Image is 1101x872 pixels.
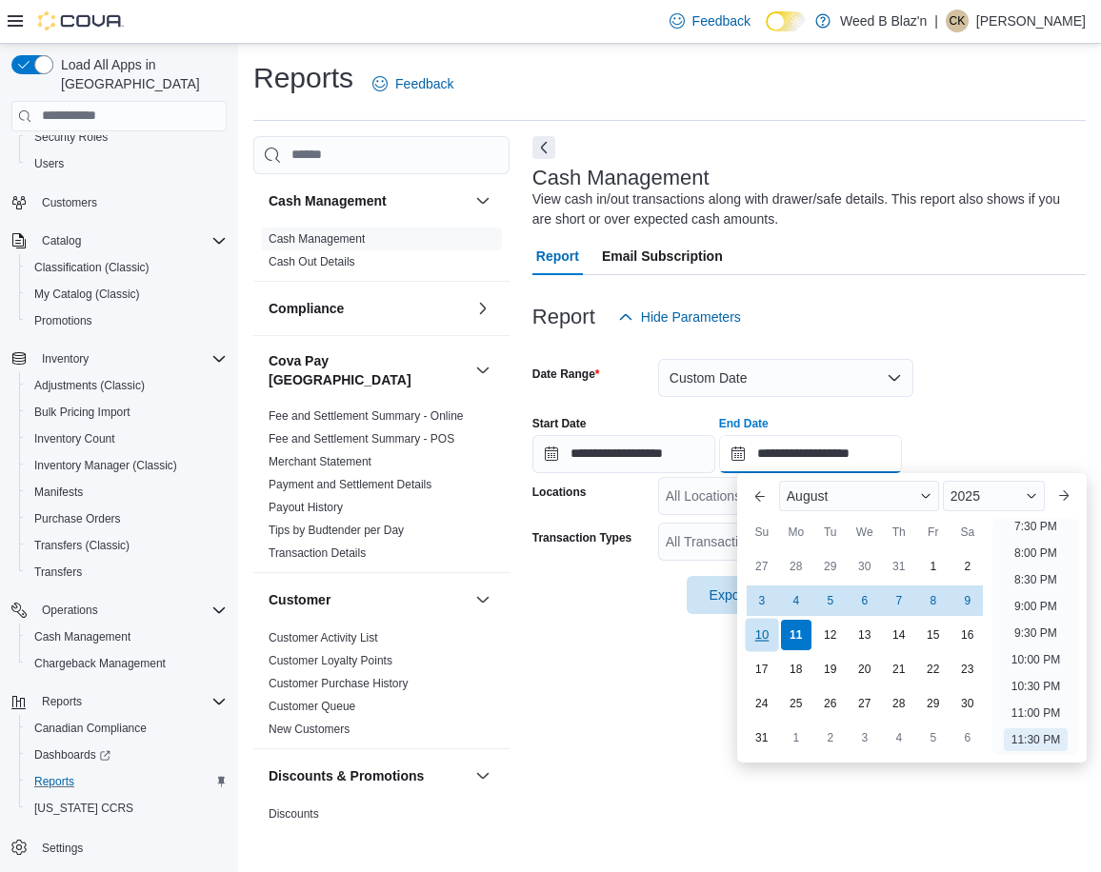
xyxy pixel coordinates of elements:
[532,136,555,159] button: Next
[19,532,234,559] button: Transfers (Classic)
[27,401,227,424] span: Bulk Pricing Import
[19,372,234,399] button: Adjustments (Classic)
[747,654,777,684] div: day-17
[27,152,227,175] span: Users
[27,797,227,820] span: Washington CCRS
[840,10,927,32] p: Weed B Blaz'n
[1007,622,1065,644] li: 9:30 PM
[532,306,595,328] h3: Report
[4,188,234,216] button: Customers
[850,585,880,616] div: day-6
[918,723,949,753] div: day-5
[787,488,829,504] span: August
[781,654,811,684] div: day-18
[53,55,227,93] span: Load All Apps in [GEOGRAPHIC_DATA]
[532,167,710,189] h3: Cash Management
[42,694,82,709] span: Reports
[269,723,350,736] a: New Customers
[365,65,461,103] a: Feedback
[532,189,1076,229] div: View cash in/out transactions along with drawer/safe details. This report also shows if you are s...
[27,374,152,397] a: Adjustments (Classic)
[34,485,83,500] span: Manifests
[269,409,464,423] a: Fee and Settlement Summary - Online
[27,401,138,424] a: Bulk Pricing Import
[269,255,355,268] a: Cash Out Details
[27,561,227,584] span: Transfers
[884,688,914,719] div: day-28
[815,688,846,719] div: day-26
[269,455,371,468] a: Merchant Statement
[611,298,749,336] button: Hide Parameters
[4,833,234,861] button: Settings
[269,191,387,210] h3: Cash Management
[34,347,227,370] span: Inventory
[815,551,846,582] div: day-29
[471,764,494,787] button: Discounts & Promotions
[253,59,353,97] h1: Reports
[27,126,227,149] span: Security Roles
[27,481,90,504] a: Manifests
[269,722,350,737] span: New Customers
[27,152,71,175] a: Users
[38,11,124,30] img: Cova
[952,620,983,650] div: day-16
[781,551,811,582] div: day-28
[27,309,227,332] span: Promotions
[269,408,464,424] span: Fee and Settlement Summary - Online
[34,538,130,553] span: Transfers (Classic)
[719,435,902,473] input: Press the down key to enter a popover containing a calendar. Press the escape key to close the po...
[34,721,147,736] span: Canadian Compliance
[34,405,130,420] span: Bulk Pricing Import
[269,630,378,645] span: Customer Activity List
[4,688,234,715] button: Reports
[992,519,1079,755] ul: Time
[1004,648,1068,671] li: 10:00 PM
[781,517,811,547] div: Mo
[687,576,793,614] button: Export
[27,717,227,740] span: Canadian Compliance
[19,768,234,795] button: Reports
[34,599,106,622] button: Operations
[766,11,806,31] input: Dark Mode
[918,688,949,719] div: day-29
[850,620,880,650] div: day-13
[34,347,96,370] button: Inventory
[269,524,404,537] a: Tips by Budtender per Day
[34,287,140,302] span: My Catalog (Classic)
[918,551,949,582] div: day-1
[698,576,782,614] span: Export
[27,743,118,766] a: Dashboards
[815,620,846,650] div: day-12
[269,677,409,690] a: Customer Purchase History
[884,654,914,684] div: day-21
[253,405,510,572] div: Cova Pay [GEOGRAPHIC_DATA]
[719,416,769,431] label: End Date
[27,743,227,766] span: Dashboards
[269,699,355,714] span: Customer Queue
[27,770,82,793] a: Reports
[34,431,115,446] span: Inventory Count
[27,534,137,557] a: Transfers (Classic)
[269,432,454,446] a: Fee and Settlement Summary - POS
[34,774,74,789] span: Reports
[269,654,392,667] a: Customer Loyalty Points
[27,374,227,397] span: Adjustments (Classic)
[34,629,130,644] span: Cash Management
[269,351,468,389] h3: Cova Pay [GEOGRAPHIC_DATA]
[269,231,365,247] span: Cash Management
[471,297,494,320] button: Compliance
[532,367,600,382] label: Date Range
[884,585,914,616] div: day-7
[850,654,880,684] div: day-20
[747,688,777,719] div: day-24
[532,530,631,545] label: Transaction Types
[34,260,150,275] span: Classification (Classic)
[269,501,343,514] a: Payout History
[19,124,234,150] button: Security Roles
[269,590,468,609] button: Customer
[34,129,108,145] span: Security Roles
[602,237,723,275] span: Email Subscription
[745,618,778,651] div: day-10
[19,715,234,742] button: Canadian Compliance
[1007,568,1065,591] li: 8:30 PM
